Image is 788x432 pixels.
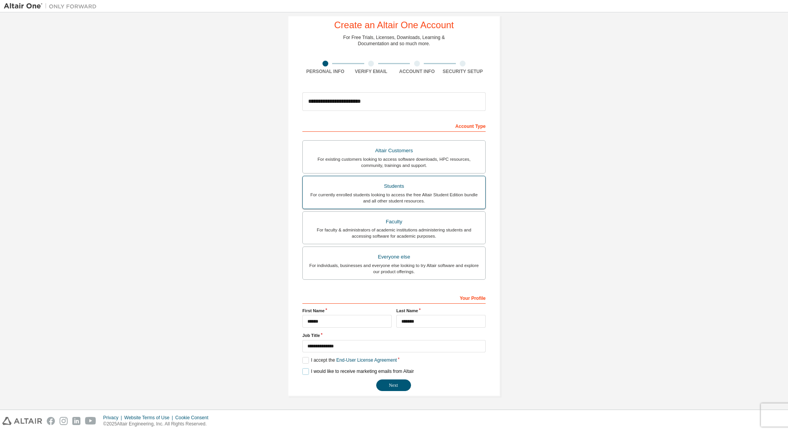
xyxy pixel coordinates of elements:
[302,68,348,75] div: Personal Info
[307,145,481,156] div: Altair Customers
[334,20,454,30] div: Create an Altair One Account
[307,216,481,227] div: Faculty
[85,417,96,425] img: youtube.svg
[394,68,440,75] div: Account Info
[302,368,414,375] label: I would like to receive marketing emails from Altair
[307,227,481,239] div: For faculty & administrators of academic institutions administering students and accessing softwa...
[307,181,481,192] div: Students
[343,34,445,47] div: For Free Trials, Licenses, Downloads, Learning & Documentation and so much more.
[302,357,397,364] label: I accept the
[307,156,481,168] div: For existing customers looking to access software downloads, HPC resources, community, trainings ...
[348,68,394,75] div: Verify Email
[60,417,68,425] img: instagram.svg
[302,332,486,338] label: Job Title
[2,417,42,425] img: altair_logo.svg
[376,379,411,391] button: Next
[72,417,80,425] img: linkedin.svg
[302,291,486,304] div: Your Profile
[302,308,392,314] label: First Name
[307,262,481,275] div: For individuals, businesses and everyone else looking to try Altair software and explore our prod...
[47,417,55,425] img: facebook.svg
[103,415,124,421] div: Privacy
[4,2,101,10] img: Altair One
[336,357,397,363] a: End-User License Agreement
[175,415,213,421] div: Cookie Consent
[440,68,486,75] div: Security Setup
[307,252,481,262] div: Everyone else
[124,415,175,421] div: Website Terms of Use
[307,192,481,204] div: For currently enrolled students looking to access the free Altair Student Edition bundle and all ...
[302,119,486,132] div: Account Type
[103,421,213,427] p: © 2025 Altair Engineering, Inc. All Rights Reserved.
[396,308,486,314] label: Last Name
